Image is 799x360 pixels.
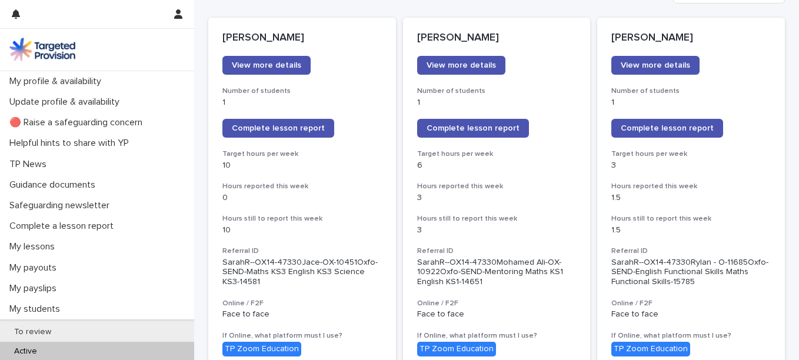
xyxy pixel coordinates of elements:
[222,161,382,171] p: 10
[611,119,723,138] a: Complete lesson report
[222,258,382,287] p: SarahR--OX14-47330Jace-OX-10451Oxfo-SEND-Maths KS3 English KS3 Science KS3-14581
[5,138,138,149] p: Helpful hints to share with YP
[232,61,301,69] span: View more details
[5,221,123,232] p: Complete a lesson report
[611,86,771,96] h3: Number of students
[5,76,111,87] p: My profile & availability
[611,98,771,108] p: 1
[5,200,119,211] p: Safeguarding newsletter
[222,56,311,75] a: View more details
[417,149,577,159] h3: Target hours per week
[621,61,690,69] span: View more details
[9,38,75,61] img: M5nRWzHhSzIhMunXDL62
[417,299,577,308] h3: Online / F2F
[5,179,105,191] p: Guidance documents
[417,86,577,96] h3: Number of students
[417,32,577,45] p: [PERSON_NAME]
[611,149,771,159] h3: Target hours per week
[222,309,382,319] p: Face to face
[222,225,382,235] p: 10
[5,346,46,356] p: Active
[611,246,771,256] h3: Referral ID
[417,193,577,203] p: 3
[222,86,382,96] h3: Number of students
[417,309,577,319] p: Face to face
[611,299,771,308] h3: Online / F2F
[222,214,382,224] h3: Hours still to report this week
[222,246,382,256] h3: Referral ID
[611,193,771,203] p: 1.5
[611,214,771,224] h3: Hours still to report this week
[611,225,771,235] p: 1.5
[621,124,714,132] span: Complete lesson report
[222,331,382,341] h3: If Online, what platform must I use?
[417,214,577,224] h3: Hours still to report this week
[417,98,577,108] p: 1
[5,283,66,294] p: My payslips
[611,342,690,356] div: TP Zoom Education
[232,124,325,132] span: Complete lesson report
[417,331,577,341] h3: If Online, what platform must I use?
[417,182,577,191] h3: Hours reported this week
[222,182,382,191] h3: Hours reported this week
[417,56,505,75] a: View more details
[5,117,152,128] p: 🔴 Raise a safeguarding concern
[611,309,771,319] p: Face to face
[222,193,382,203] p: 0
[417,246,577,256] h3: Referral ID
[5,96,129,108] p: Update profile & availability
[417,258,577,287] p: SarahR--OX14-47330Mohamed Ali-OX-10922Oxfo-SEND-Mentoring Maths KS1 English KS1-14651
[611,331,771,341] h3: If Online, what platform must I use?
[611,56,700,75] a: View more details
[611,32,771,45] p: [PERSON_NAME]
[5,159,56,170] p: TP News
[5,327,61,337] p: To review
[611,182,771,191] h3: Hours reported this week
[417,119,529,138] a: Complete lesson report
[222,299,382,308] h3: Online / F2F
[611,258,771,287] p: SarahR--OX14-47330Rylan - O-11685Oxfo-SEND-English Functional Skills Maths Functional Skills-15785
[417,225,577,235] p: 3
[222,32,382,45] p: [PERSON_NAME]
[427,61,496,69] span: View more details
[417,342,496,356] div: TP Zoom Education
[5,262,66,274] p: My payouts
[611,161,771,171] p: 3
[417,161,577,171] p: 6
[222,98,382,108] p: 1
[427,124,520,132] span: Complete lesson report
[222,342,301,356] div: TP Zoom Education
[5,304,69,315] p: My students
[222,149,382,159] h3: Target hours per week
[5,241,64,252] p: My lessons
[222,119,334,138] a: Complete lesson report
